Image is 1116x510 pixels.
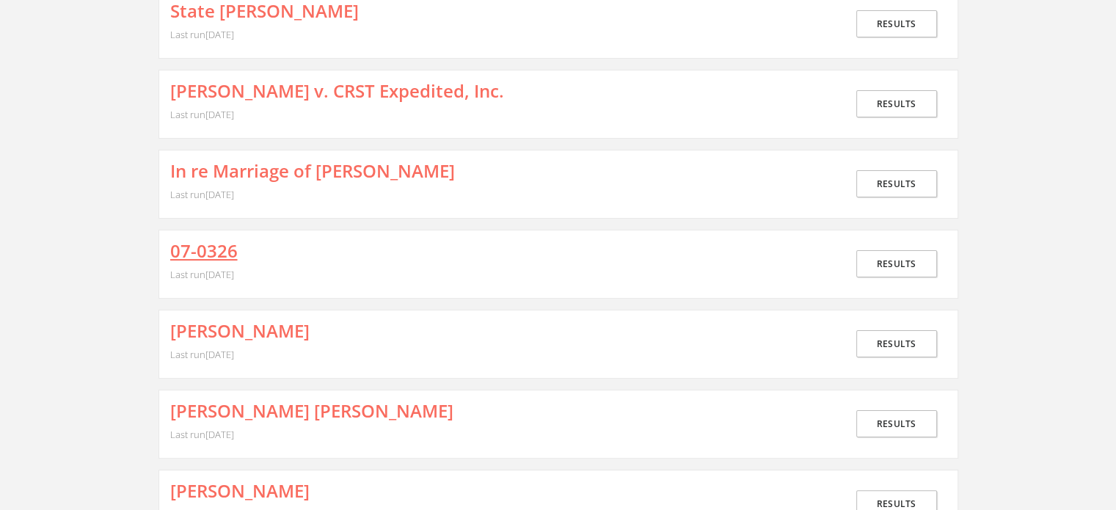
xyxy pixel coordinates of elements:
[856,170,937,197] a: Results
[170,108,234,121] span: Last run [DATE]
[170,241,238,261] a: 07-0326
[170,481,310,500] a: [PERSON_NAME]
[856,330,937,357] a: Results
[170,161,455,181] a: In re Marriage of [PERSON_NAME]
[856,10,937,37] a: Results
[170,268,234,281] span: Last run [DATE]
[856,250,937,277] a: Results
[170,321,310,340] a: [PERSON_NAME]
[856,90,937,117] a: Results
[170,348,234,361] span: Last run [DATE]
[170,81,504,101] a: [PERSON_NAME] v. CRST Expedited, Inc.
[856,410,937,437] a: Results
[170,28,234,41] span: Last run [DATE]
[170,1,359,21] a: State [PERSON_NAME]
[170,428,234,441] span: Last run [DATE]
[170,401,453,420] a: [PERSON_NAME] [PERSON_NAME]
[170,188,234,201] span: Last run [DATE]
